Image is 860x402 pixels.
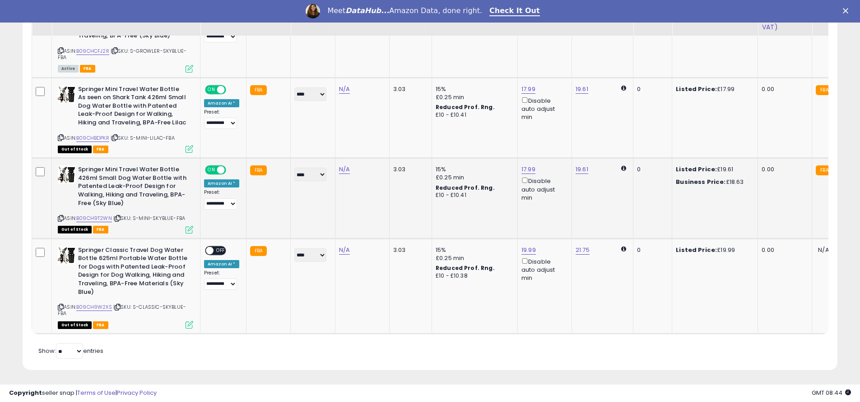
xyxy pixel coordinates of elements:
div: 0 [637,85,665,93]
div: Preset: [204,270,239,290]
div: £10 - £10.41 [436,192,511,199]
span: | SKU: S-MINI-LILAC-FBA [111,134,175,142]
b: Springer Classic Travel Dog Water Bottle 625ml Portable Water Bottle for Dogs with Patented Leak-... [78,246,188,298]
div: 3.03 [393,246,425,254]
small: FBA [816,85,832,95]
div: ASIN: [58,85,193,152]
img: Profile image for Georgie [306,4,320,18]
div: £19.61 [676,165,751,174]
div: 15% [436,165,511,174]
div: Amazon AI * [204,99,239,107]
span: OFF [225,86,239,93]
div: Amazon AI * [204,260,239,268]
span: Show: entries [38,347,103,355]
div: Meet Amazon Data, done right. [327,6,482,15]
a: B09CHCFJ2R [76,47,109,55]
a: B09CH9T2WN [76,215,112,222]
a: N/A [339,165,350,174]
a: N/A [339,85,350,94]
div: Amazon AI * [204,179,239,187]
div: Disable auto adjust min [521,256,565,283]
div: 3.03 [393,85,425,93]
img: 414lYs2CPZL._SL40_.jpg [58,246,76,264]
span: | SKU: S-CLASSIC-SKYBLUE-FBA [58,303,186,317]
div: Preset: [204,189,239,210]
span: FBA [80,65,95,73]
div: seller snap | | [9,389,157,397]
div: 0.00 [762,85,805,93]
div: Disable auto adjust min [521,96,565,122]
a: N/A [339,246,350,255]
b: Listed Price: [676,85,717,93]
span: All listings that are currently out of stock and unavailable for purchase on Amazon [58,226,92,233]
span: OFF [225,166,239,174]
b: Listed Price: [676,165,717,174]
span: FBA [93,146,108,153]
div: £0.25 min [436,174,511,182]
span: | SKU: S-GROWLER-SKYBLUE-FBA [58,47,186,61]
div: ASIN: [58,165,193,232]
div: £10 - £10.41 [436,111,511,119]
a: 17.99 [521,165,535,174]
div: Disable auto adjust min [521,176,565,202]
small: FBA [250,165,267,175]
a: Check It Out [489,6,540,16]
div: 3.03 [393,165,425,174]
div: £0.25 min [436,93,511,101]
a: 21.75 [576,246,590,255]
div: £17.99 [676,85,751,93]
small: FBA [250,246,267,256]
span: 2025-09-9 08:44 GMT [812,388,851,397]
b: Springer Mini Travel Water Bottle 426ml Small Dog Water Bottle with Patented Leak-Proof Design fo... [78,165,188,210]
span: N/A [818,246,829,254]
span: All listings that are currently out of stock and unavailable for purchase on Amazon [58,146,92,153]
a: B09CHBDPKR [76,134,109,142]
b: Listed Price: [676,246,717,254]
span: OFF [214,247,228,254]
div: £0.25 min [436,254,511,262]
div: £19.99 [676,246,751,254]
span: All listings currently available for purchase on Amazon [58,65,79,73]
span: ON [206,86,217,93]
div: 0.00 [762,246,805,254]
a: 19.61 [576,85,588,94]
small: FBA [250,85,267,95]
div: ASIN: [58,246,193,328]
a: 17.99 [521,85,535,94]
img: 414lYs2CPZL._SL40_.jpg [58,165,76,183]
div: £18.63 [676,178,751,186]
div: £10 - £10.38 [436,272,511,280]
i: DataHub... [345,6,389,15]
b: Reduced Prof. Rng. [436,103,495,111]
a: 19.99 [521,246,536,255]
div: 0 [637,165,665,174]
span: FBA [93,321,108,329]
b: Reduced Prof. Rng. [436,264,495,272]
small: FBA [816,165,832,175]
b: Business Price: [676,178,725,186]
img: 414lYs2CPZL._SL40_.jpg [58,85,76,103]
div: 0 [637,246,665,254]
span: ON [206,166,217,174]
strong: Copyright [9,388,42,397]
div: 15% [436,85,511,93]
div: Preset: [204,109,239,129]
a: Privacy Policy [117,388,157,397]
a: B09CH9W2XS [76,303,112,311]
span: FBA [93,226,108,233]
div: 0.00 [762,165,805,174]
div: 15% [436,246,511,254]
b: Reduced Prof. Rng. [436,184,495,192]
span: All listings that are currently out of stock and unavailable for purchase on Amazon [58,321,92,329]
span: | SKU: S-MINI-SKYBLUE-FBA [113,215,185,222]
b: Springer Mini Travel Water Bottle As seen on Shark Tank 426ml Small Dog Water Bottle with Patente... [78,85,188,129]
div: Close [843,8,852,14]
a: 19.61 [576,165,588,174]
a: Terms of Use [77,388,116,397]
